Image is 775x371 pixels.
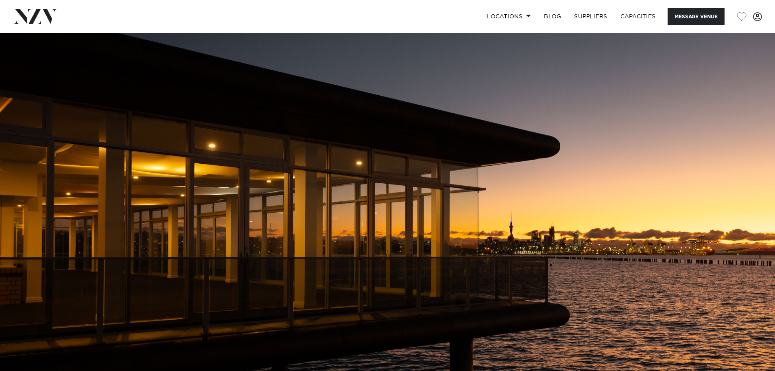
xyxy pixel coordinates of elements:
a: Capacities [614,8,662,25]
a: Locations [480,8,537,25]
a: BLOG [537,8,568,25]
a: SUPPLIERS [568,8,613,25]
img: nzv-logo.png [13,9,57,24]
button: Message Venue [668,8,725,25]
